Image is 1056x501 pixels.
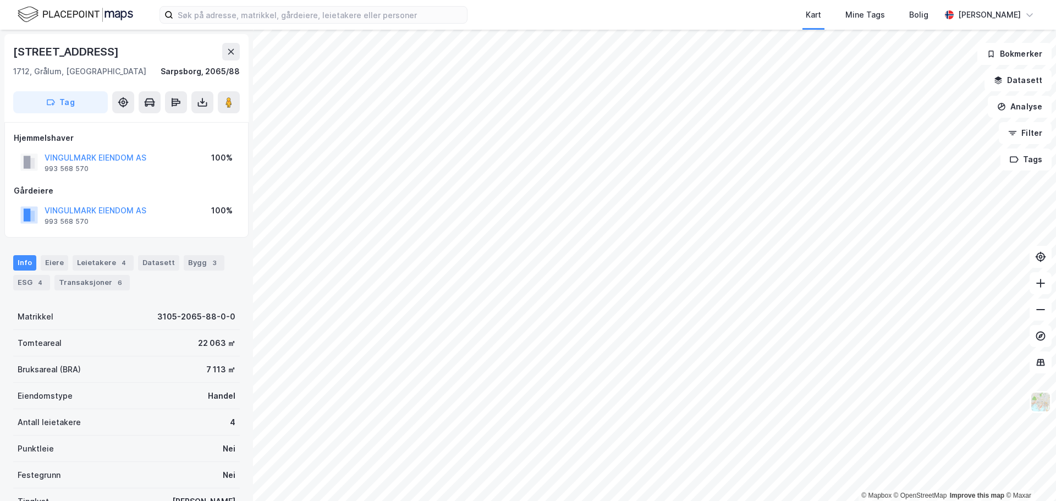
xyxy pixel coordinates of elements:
[18,469,61,482] div: Festegrunn
[41,255,68,271] div: Eiere
[209,257,220,268] div: 3
[208,389,235,403] div: Handel
[988,96,1052,118] button: Analyse
[18,5,133,24] img: logo.f888ab2527a4732fd821a326f86c7f29.svg
[18,337,62,350] div: Tomteareal
[18,363,81,376] div: Bruksareal (BRA)
[13,91,108,113] button: Tag
[45,164,89,173] div: 993 568 570
[1000,148,1052,170] button: Tags
[118,257,129,268] div: 4
[114,277,125,288] div: 6
[184,255,224,271] div: Bygg
[13,255,36,271] div: Info
[45,217,89,226] div: 993 568 570
[13,275,50,290] div: ESG
[173,7,467,23] input: Søk på adresse, matrikkel, gårdeiere, leietakere eller personer
[977,43,1052,65] button: Bokmerker
[985,69,1052,91] button: Datasett
[13,43,121,60] div: [STREET_ADDRESS]
[909,8,928,21] div: Bolig
[806,8,821,21] div: Kart
[1001,448,1056,501] iframe: Chat Widget
[161,65,240,78] div: Sarpsborg, 2065/88
[1001,448,1056,501] div: Kontrollprogram for chat
[54,275,130,290] div: Transaksjoner
[14,184,239,197] div: Gårdeiere
[138,255,179,271] div: Datasett
[35,277,46,288] div: 4
[14,131,239,145] div: Hjemmelshaver
[18,310,53,323] div: Matrikkel
[1030,392,1051,412] img: Z
[157,310,235,323] div: 3105-2065-88-0-0
[211,204,233,217] div: 100%
[845,8,885,21] div: Mine Tags
[206,363,235,376] div: 7 113 ㎡
[894,492,947,499] a: OpenStreetMap
[18,442,54,455] div: Punktleie
[958,8,1021,21] div: [PERSON_NAME]
[211,151,233,164] div: 100%
[73,255,134,271] div: Leietakere
[950,492,1004,499] a: Improve this map
[223,469,235,482] div: Nei
[861,492,892,499] a: Mapbox
[198,337,235,350] div: 22 063 ㎡
[13,65,146,78] div: 1712, Grålum, [GEOGRAPHIC_DATA]
[18,389,73,403] div: Eiendomstype
[230,416,235,429] div: 4
[999,122,1052,144] button: Filter
[223,442,235,455] div: Nei
[18,416,81,429] div: Antall leietakere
